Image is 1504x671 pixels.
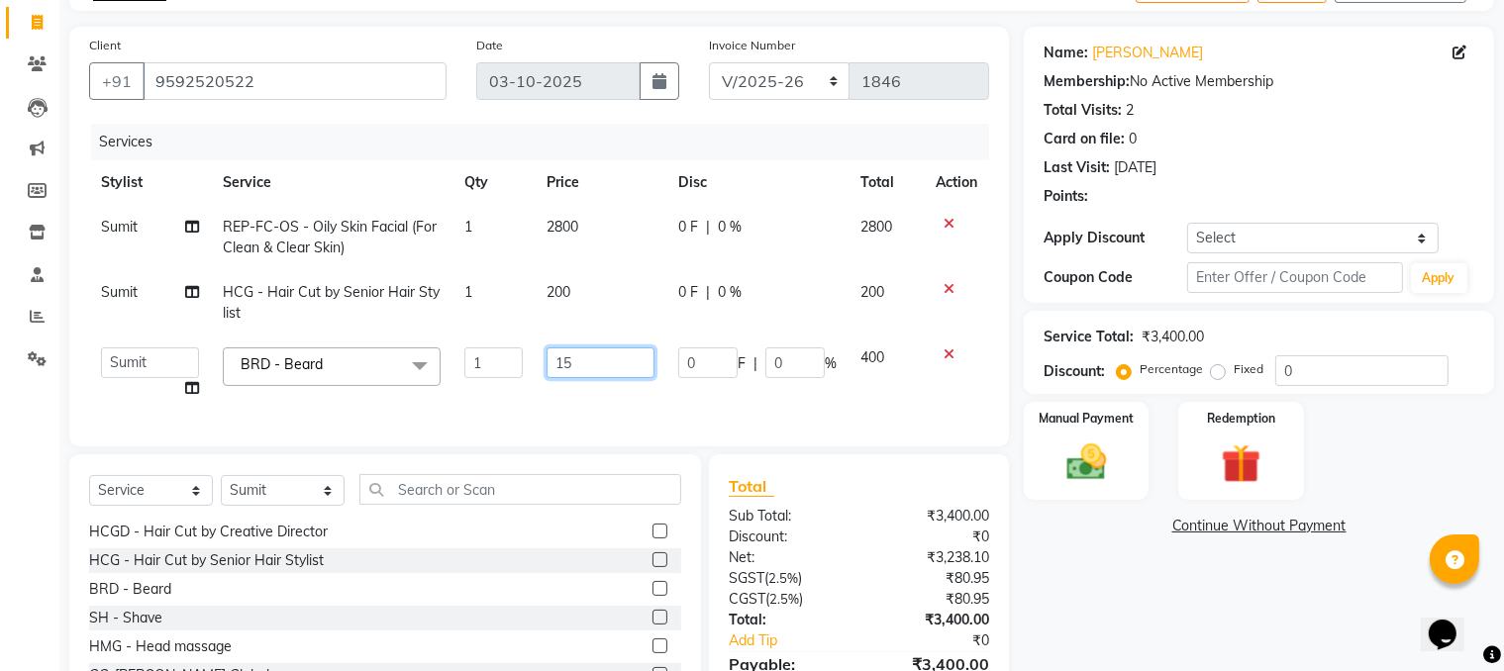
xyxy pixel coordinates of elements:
[1129,129,1137,149] div: 0
[143,62,447,100] input: Search by Name/Mobile/Email/Code
[223,218,437,256] span: REP-FC-OS - Oily Skin Facial (For Clean & Clear Skin)
[666,160,849,205] th: Disc
[738,353,746,374] span: F
[547,283,570,301] span: 200
[1028,516,1490,536] a: Continue Without Payment
[1092,43,1203,63] a: [PERSON_NAME]
[706,217,710,238] span: |
[1044,71,1130,92] div: Membership:
[89,37,121,54] label: Client
[714,568,859,589] div: ( )
[714,630,883,651] a: Add Tip
[89,522,328,542] div: HCGD - Hair Cut by Creative Director
[859,527,1005,547] div: ₹0
[860,218,892,236] span: 2800
[89,550,324,571] div: HCG - Hair Cut by Senior Hair Stylist
[89,608,162,628] div: SH - Shave
[729,590,765,608] span: CGST
[678,217,698,238] span: 0 F
[452,160,534,205] th: Qty
[91,124,1004,160] div: Services
[1187,262,1402,293] input: Enter Offer / Coupon Code
[1054,439,1119,485] img: _cash.svg
[729,476,774,497] span: Total
[241,355,323,373] span: BRD - Beard
[89,62,145,100] button: +91
[89,579,171,600] div: BRD - Beard
[709,37,795,54] label: Invoice Number
[547,218,578,236] span: 2800
[1421,592,1484,651] iframe: chat widget
[1234,360,1263,378] label: Fixed
[223,283,440,322] span: HCG - Hair Cut by Senior Hair Stylist
[1114,157,1156,178] div: [DATE]
[859,589,1005,610] div: ₹80.95
[464,283,472,301] span: 1
[101,283,138,301] span: Sumit
[860,348,884,366] span: 400
[211,160,452,205] th: Service
[1044,361,1105,382] div: Discount:
[859,547,1005,568] div: ₹3,238.10
[825,353,837,374] span: %
[883,630,1004,651] div: ₹0
[678,282,698,303] span: 0 F
[924,160,989,205] th: Action
[1044,157,1110,178] div: Last Visit:
[1142,327,1204,347] div: ₹3,400.00
[714,610,859,630] div: Total:
[859,610,1005,630] div: ₹3,400.00
[860,283,884,301] span: 200
[849,160,924,205] th: Total
[1411,263,1467,293] button: Apply
[718,217,742,238] span: 0 %
[1207,410,1275,428] label: Redemption
[859,506,1005,527] div: ₹3,400.00
[1140,360,1203,378] label: Percentage
[1044,129,1125,149] div: Card on file:
[714,589,859,610] div: ( )
[1044,327,1134,347] div: Service Total:
[769,591,799,607] span: 2.5%
[1044,100,1122,121] div: Total Visits:
[714,527,859,547] div: Discount:
[535,160,667,205] th: Price
[323,355,332,373] a: x
[1044,71,1474,92] div: No Active Membership
[1044,228,1187,248] div: Apply Discount
[714,506,859,527] div: Sub Total:
[1044,267,1187,288] div: Coupon Code
[464,218,472,236] span: 1
[714,547,859,568] div: Net:
[706,282,710,303] span: |
[1126,100,1134,121] div: 2
[1044,43,1088,63] div: Name:
[359,474,681,505] input: Search or Scan
[753,353,757,374] span: |
[729,569,764,587] span: SGST
[768,570,798,586] span: 2.5%
[1039,410,1134,428] label: Manual Payment
[101,218,138,236] span: Sumit
[89,160,211,205] th: Stylist
[1209,439,1273,488] img: _gift.svg
[476,37,503,54] label: Date
[718,282,742,303] span: 0 %
[1044,186,1088,207] div: Points:
[859,568,1005,589] div: ₹80.95
[89,636,232,657] div: HMG - Head massage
